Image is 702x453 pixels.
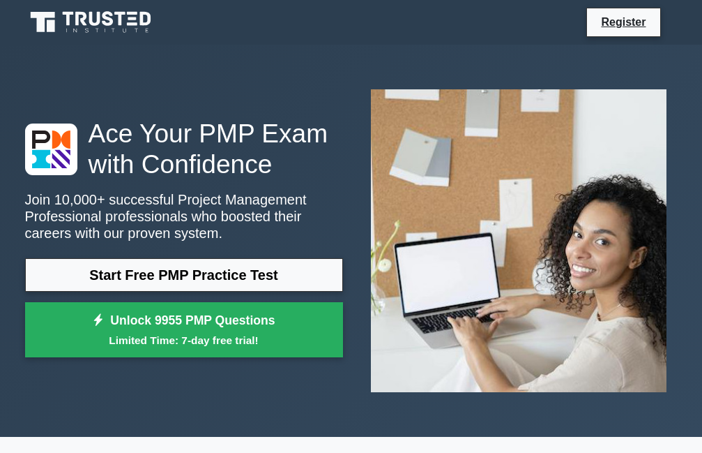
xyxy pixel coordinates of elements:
[43,332,326,348] small: Limited Time: 7-day free trial!
[25,302,343,358] a: Unlock 9955 PMP QuestionsLimited Time: 7-day free trial!
[25,191,343,242] p: Join 10,000+ successful Project Management Professional professionals who boosted their careers w...
[25,258,343,292] a: Start Free PMP Practice Test
[593,13,654,31] a: Register
[25,118,343,180] h1: Ace Your PMP Exam with Confidence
